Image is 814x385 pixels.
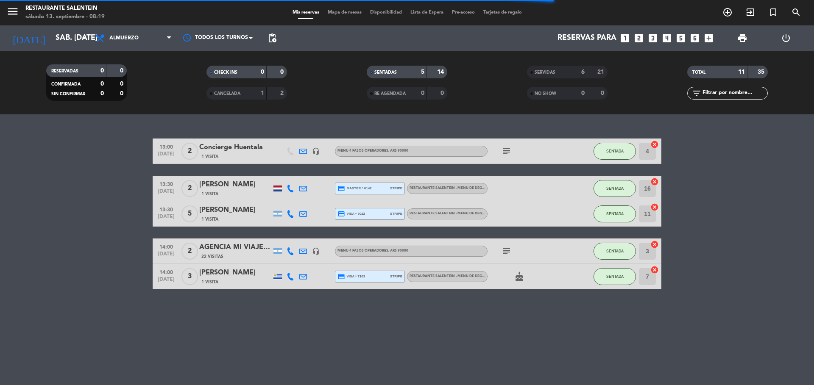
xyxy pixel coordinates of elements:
span: SENTADA [606,274,624,279]
span: stripe [390,274,402,279]
strong: 35 [758,69,766,75]
i: looks_5 [675,33,686,44]
span: 1 Visita [201,191,218,197]
button: SENTADA [594,143,636,160]
span: 2 [181,143,198,160]
span: SENTADA [606,249,624,253]
span: 3 [181,268,198,285]
span: [DATE] [156,251,177,261]
i: power_settings_new [781,33,791,43]
span: 13:00 [156,141,177,151]
i: cancel [650,140,659,149]
span: Almuerzo [109,35,139,41]
span: RESTAURANTE SALENTEIN - Menu de Degustación 7 pasos [410,274,515,278]
strong: 14 [437,69,446,75]
span: SENTADA [606,186,624,191]
button: SENTADA [594,180,636,197]
span: , ARS 90000 [388,149,408,152]
span: stripe [390,186,402,191]
i: credit_card [337,210,345,218]
span: CHECK INS [214,70,237,75]
span: 2 [181,180,198,197]
span: 13:30 [156,204,177,214]
strong: 0 [280,69,285,75]
i: filter_list [691,88,702,98]
span: Pre-acceso [448,10,479,15]
strong: 0 [120,68,125,74]
button: SENTADA [594,268,636,285]
div: [PERSON_NAME] [199,267,271,278]
i: subject [502,146,512,156]
span: RESTAURANTE SALENTEIN - Menu de Degustación 7 pasos [410,212,515,215]
div: Restaurante Salentein [25,4,105,13]
strong: 5 [421,69,424,75]
i: looks_6 [689,33,700,44]
strong: 0 [120,81,125,87]
span: 14:00 [156,241,177,251]
i: exit_to_app [745,7,755,17]
span: visa * 5022 [337,210,365,218]
button: SENTADA [594,243,636,260]
div: sábado 13. septiembre - 08:19 [25,13,105,21]
i: looks_4 [661,33,672,44]
strong: 6 [581,69,585,75]
div: Concierge Huentala [199,142,271,153]
span: [DATE] [156,214,177,224]
strong: 0 [261,69,264,75]
span: Mapa de mesas [323,10,366,15]
span: 5 [181,205,198,222]
div: LOG OUT [764,25,808,51]
strong: 21 [597,69,606,75]
span: SENTADAS [374,70,397,75]
span: Reservas para [558,34,616,42]
strong: 1 [261,90,264,96]
i: looks_two [633,33,644,44]
i: looks_3 [647,33,658,44]
i: cake [514,271,524,282]
span: RE AGENDADA [374,91,406,96]
span: 1 Visita [201,216,218,223]
span: visa * 7103 [337,273,365,280]
span: 1 Visita [201,153,218,160]
i: menu [6,5,19,18]
span: Tarjetas de regalo [479,10,526,15]
span: Menu 4 pasos operadores [337,149,408,152]
span: SERVIDAS [535,70,555,75]
span: 22 Visitas [201,253,223,260]
span: RESTAURANTE SALENTEIN - Menu de Degustación 7 pasos [410,186,535,190]
strong: 0 [100,68,104,74]
i: headset_mic [312,247,320,255]
i: add_box [703,33,714,44]
span: Mis reservas [288,10,323,15]
span: stripe [390,211,402,216]
span: 14:00 [156,267,177,277]
div: [PERSON_NAME] [199,179,271,190]
i: [DATE] [6,29,51,47]
div: AGENCIA MI VIAJE A MZA [199,242,271,253]
span: Menu 4 pasos operadores [337,249,408,252]
span: CONFIRMADA [51,82,81,86]
span: CANCELADA [214,91,240,96]
span: master * 0142 [337,185,372,192]
span: SENTADA [606,211,624,216]
i: looks_one [619,33,630,44]
span: , ARS 90000 [388,249,408,252]
span: Lista de Espera [406,10,448,15]
strong: 0 [601,90,606,96]
span: 2 [181,243,198,260]
span: 1 Visita [201,279,218,285]
i: cancel [650,177,659,186]
span: [DATE] [156,277,177,286]
span: [DATE] [156,151,177,161]
span: pending_actions [267,33,277,43]
i: add_circle_outline [722,7,733,17]
button: menu [6,5,19,21]
strong: 0 [440,90,446,96]
i: search [791,7,801,17]
span: 13:30 [156,179,177,188]
strong: 0 [100,81,104,87]
i: turned_in_not [768,7,778,17]
i: subject [502,246,512,256]
button: SENTADA [594,205,636,222]
div: [PERSON_NAME] [199,205,271,216]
